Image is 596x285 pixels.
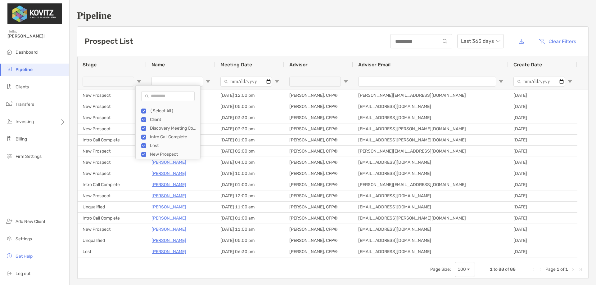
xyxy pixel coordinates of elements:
button: Open Filter Menu [274,79,279,84]
div: Intro Call Complete [78,213,147,224]
span: Last 365 days [461,34,500,48]
div: [PERSON_NAME][EMAIL_ADDRESS][DOMAIN_NAME] [353,179,508,190]
div: [DATE] 01:00 am [215,213,284,224]
div: [DATE] [508,224,577,235]
div: Next Page [571,267,576,272]
div: [EMAIL_ADDRESS][DOMAIN_NAME] [353,202,508,212]
div: [PERSON_NAME], CFP® [284,135,353,145]
div: Page Size: [430,267,451,272]
div: [PERSON_NAME], CFP® [284,157,353,168]
img: settings icon [6,235,13,242]
div: [DATE] [508,157,577,168]
div: Unqualified [78,202,147,212]
div: New Prospect [78,190,147,201]
div: [DATE] [508,168,577,179]
span: Settings [16,236,32,242]
div: [DATE] 05:00 pm [215,235,284,246]
div: New Prospect [78,157,147,168]
div: [DATE] 02:00 pm [215,146,284,157]
div: [PERSON_NAME][EMAIL_ADDRESS][DOMAIN_NAME] [353,90,508,101]
div: [DATE] 11:00 am [215,202,284,212]
a: [PERSON_NAME] [151,181,186,189]
div: [DATE] [508,112,577,123]
img: firm-settings icon [6,152,13,160]
div: [DATE] [508,123,577,134]
div: [EMAIL_ADDRESS][DOMAIN_NAME] [353,101,508,112]
div: Discovery Meeting Complete [150,126,196,131]
img: dashboard icon [6,48,13,56]
div: [DATE] [508,246,577,257]
div: Lost [150,143,196,148]
span: Meeting Date [220,62,252,68]
div: New Prospect [78,112,147,123]
div: New Prospect [78,146,147,157]
p: [PERSON_NAME] [151,214,186,222]
button: Open Filter Menu [137,79,142,84]
span: Page [545,267,556,272]
div: Client [150,117,196,122]
div: New Prospect [78,168,147,179]
button: Open Filter Menu [567,79,572,84]
div: Unqualified [78,257,147,268]
button: Open Filter Menu [499,79,503,84]
div: New Prospect [78,90,147,101]
a: [PERSON_NAME] [151,192,186,200]
div: [PERSON_NAME], CFP® [284,235,353,246]
input: Name Filter Input [151,77,203,87]
div: [DATE] 11:00 am [215,224,284,235]
button: Clear Filters [534,34,581,48]
a: [PERSON_NAME] [151,248,186,256]
span: Add New Client [16,219,45,224]
img: transfers icon [6,100,13,108]
img: add_new_client icon [6,217,13,225]
span: of [560,267,564,272]
div: [DATE] 03:30 pm [215,123,284,134]
div: [DATE] [508,90,577,101]
p: [PERSON_NAME] [151,170,186,177]
div: Intro Call Complete [150,134,196,140]
div: [PERSON_NAME], CFP® [284,90,353,101]
span: Dashboard [16,50,38,55]
div: [EMAIL_ADDRESS][DOMAIN_NAME] [353,168,508,179]
h1: Pipeline [77,10,589,21]
span: Firm Settings [16,154,42,159]
a: [PERSON_NAME] [151,158,186,166]
div: [DATE] 10:00 am [215,168,284,179]
div: Intro Call Complete [78,135,147,145]
input: Search filter values [141,91,195,101]
img: Zoe Logo [7,2,62,25]
span: Investing [16,119,34,124]
div: [DATE] [508,101,577,112]
div: [PERSON_NAME], CFP® [284,190,353,201]
span: 1 [565,267,568,272]
span: [PERSON_NAME]! [7,33,65,39]
div: [DATE] [508,213,577,224]
span: Billing [16,136,27,142]
div: [DATE] 04:00 pm [215,157,284,168]
span: Advisor Email [358,62,391,68]
img: billing icon [6,135,13,142]
div: [EMAIL_ADDRESS][DOMAIN_NAME] [353,235,508,246]
span: Log out [16,271,30,276]
span: 88 [510,267,516,272]
a: [PERSON_NAME] [151,259,186,267]
img: pipeline icon [6,65,13,73]
button: Open Filter Menu [205,79,210,84]
div: New Prospect [150,152,196,157]
div: [DATE] [508,135,577,145]
div: Last Page [578,267,583,272]
img: get-help icon [6,252,13,260]
div: [PERSON_NAME], CFP® [284,257,353,268]
div: [DATE] [508,235,577,246]
span: Transfers [16,102,34,107]
div: [DATE] [508,202,577,212]
span: 88 [499,267,504,272]
div: [EMAIL_ADDRESS][PERSON_NAME][DOMAIN_NAME] [353,123,508,134]
div: [PERSON_NAME], CFP® [284,179,353,190]
a: [PERSON_NAME] [151,237,186,244]
span: 1 [557,267,559,272]
span: of [505,267,509,272]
